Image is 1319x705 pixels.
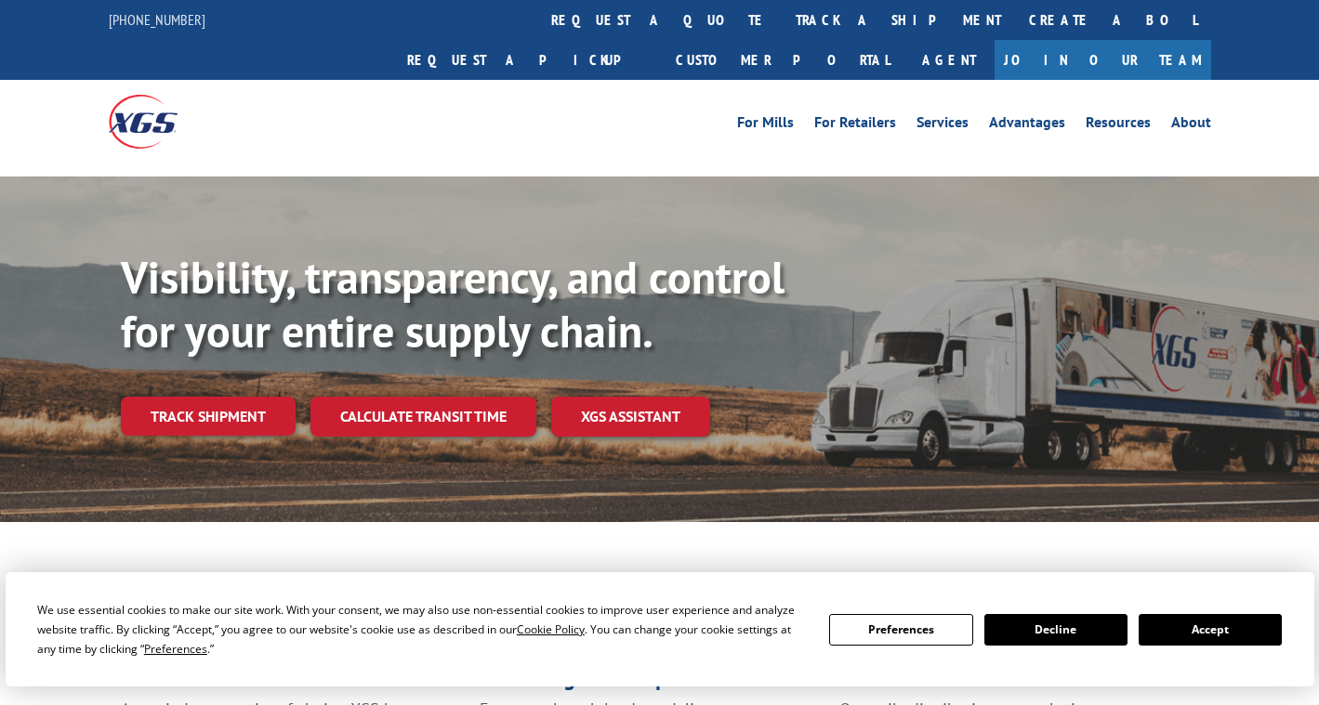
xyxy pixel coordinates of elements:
a: XGS ASSISTANT [551,397,710,437]
button: Accept [1139,614,1282,646]
a: Advantages [989,115,1065,136]
a: For Mills [737,115,794,136]
a: Request a pickup [393,40,662,80]
a: About [1171,115,1211,136]
a: Join Our Team [995,40,1211,80]
span: Cookie Policy [517,621,585,637]
a: For Retailers [814,115,896,136]
a: Services [917,115,969,136]
a: [PHONE_NUMBER] [109,10,205,29]
span: Preferences [144,641,207,657]
a: Calculate transit time [310,397,536,437]
a: Agent [904,40,995,80]
a: Resources [1086,115,1151,136]
div: We use essential cookies to make our site work. With your consent, we may also use non-essential ... [37,600,807,659]
a: Customer Portal [662,40,904,80]
button: Preferences [829,614,972,646]
a: Track shipment [121,397,296,436]
div: Cookie Consent Prompt [6,572,1314,686]
button: Decline [984,614,1128,646]
b: Visibility, transparency, and control for your entire supply chain. [121,248,785,359]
